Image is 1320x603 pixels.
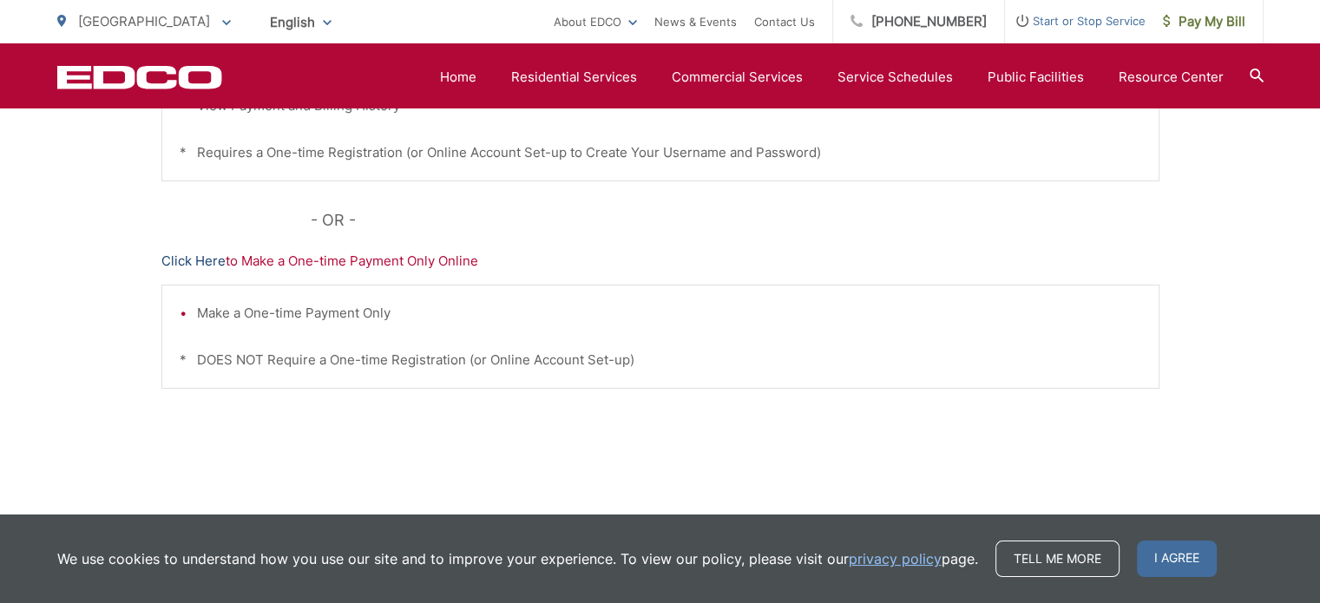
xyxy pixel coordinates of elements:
a: Home [440,67,476,88]
a: Residential Services [511,67,637,88]
p: We use cookies to understand how you use our site and to improve your experience. To view our pol... [57,548,978,569]
a: Service Schedules [837,67,953,88]
p: * DOES NOT Require a One-time Registration (or Online Account Set-up) [180,350,1141,370]
span: [GEOGRAPHIC_DATA] [78,13,210,29]
a: EDCD logo. Return to the homepage. [57,65,222,89]
p: - OR - [311,207,1159,233]
a: Commercial Services [672,67,803,88]
span: Pay My Bill [1163,11,1245,32]
a: News & Events [654,11,737,32]
li: Make a One-time Payment Only [197,303,1141,324]
a: Tell me more [995,541,1120,577]
a: Click Here [161,251,226,272]
a: Resource Center [1119,67,1224,88]
span: English [257,7,345,37]
p: * Requires a One-time Registration (or Online Account Set-up to Create Your Username and Password) [180,142,1141,163]
a: Contact Us [754,11,815,32]
p: to Make a One-time Payment Only Online [161,251,1159,272]
a: Public Facilities [988,67,1084,88]
a: About EDCO [554,11,637,32]
span: I agree [1137,541,1217,577]
a: privacy policy [849,548,942,569]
